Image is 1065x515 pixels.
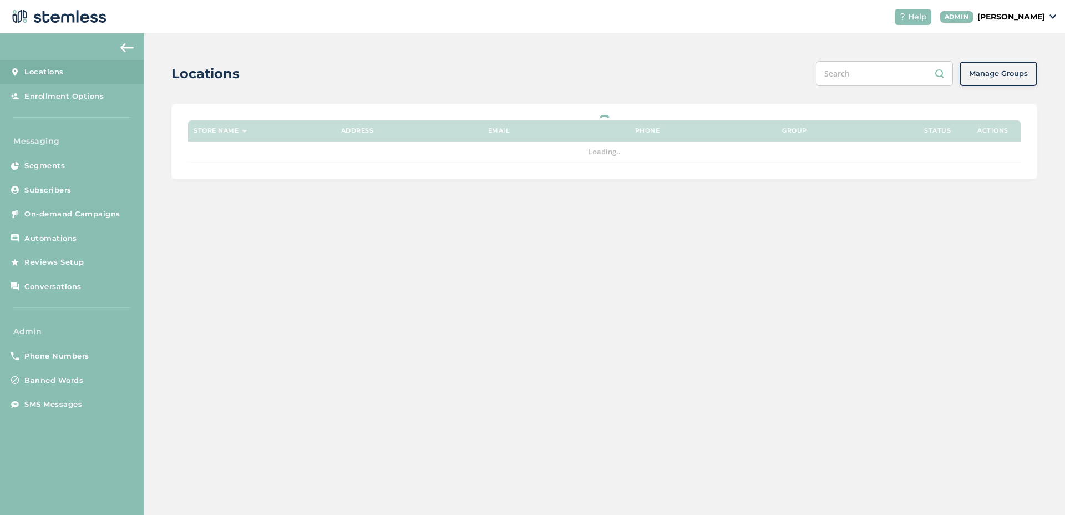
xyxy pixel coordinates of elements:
div: ADMIN [940,11,973,23]
input: Search [816,61,953,86]
h2: Locations [171,64,240,84]
img: icon-arrow-back-accent-c549486e.svg [120,43,134,52]
iframe: Chat Widget [1010,462,1065,515]
img: logo-dark-0685b13c.svg [9,6,106,28]
img: icon-help-white-03924b79.svg [899,13,906,20]
span: Phone Numbers [24,351,89,362]
span: Reviews Setup [24,257,84,268]
span: Banned Words [24,375,83,386]
span: Conversations [24,281,82,292]
span: Segments [24,160,65,171]
span: Locations [24,67,64,78]
p: [PERSON_NAME] [977,11,1045,23]
span: Help [908,11,927,23]
span: Automations [24,233,77,244]
img: icon_down-arrow-small-66adaf34.svg [1049,14,1056,19]
span: Subscribers [24,185,72,196]
button: Manage Groups [960,62,1037,86]
span: SMS Messages [24,399,82,410]
span: Enrollment Options [24,91,104,102]
span: Manage Groups [969,68,1028,79]
span: On-demand Campaigns [24,209,120,220]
